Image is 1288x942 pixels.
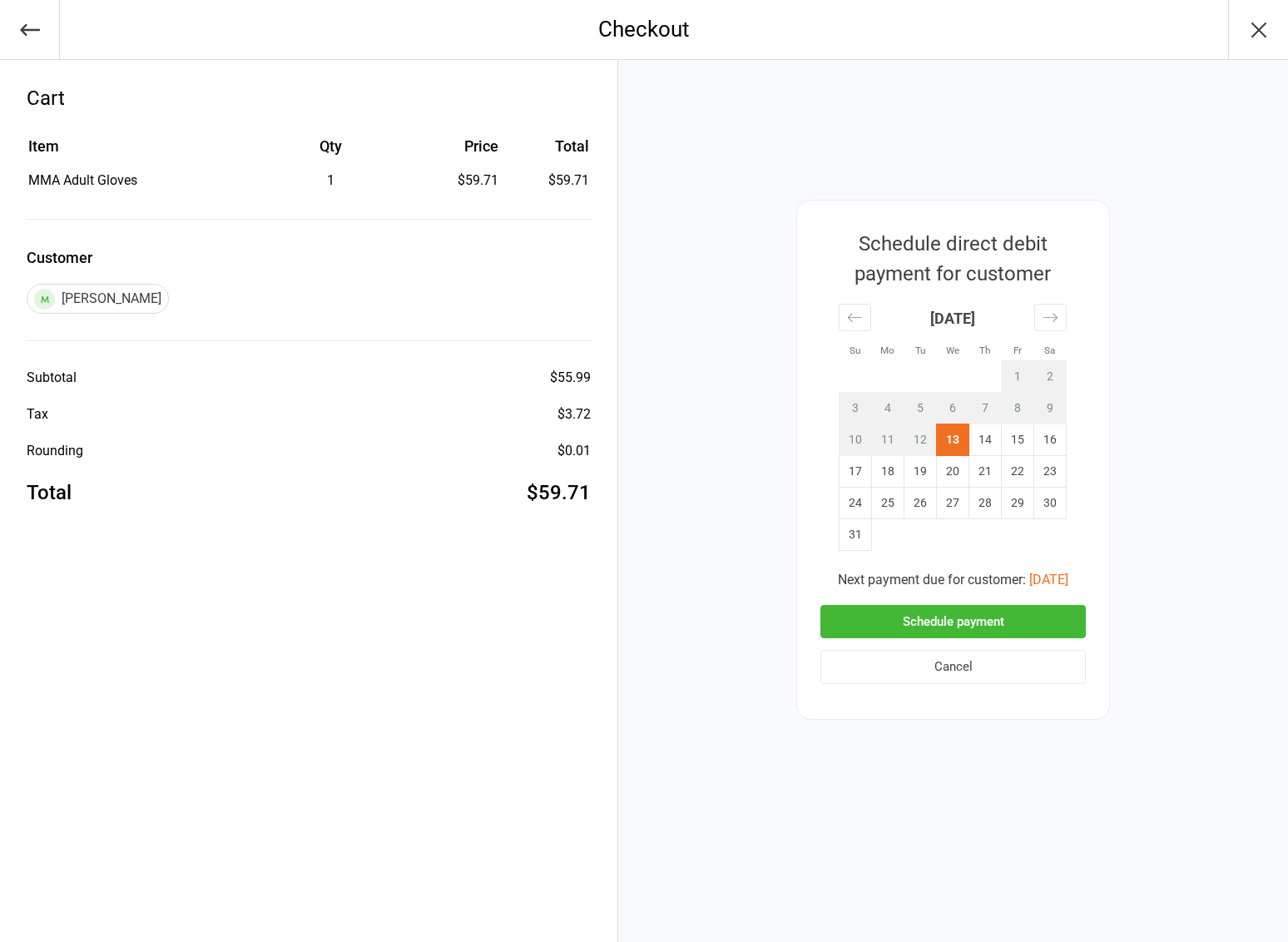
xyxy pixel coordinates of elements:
[27,284,169,314] div: [PERSON_NAME]
[969,455,1002,487] td: Thursday, August 21, 2025
[969,392,1002,424] td: Not available. Thursday, August 7, 2025
[904,392,937,424] td: Not available. Tuesday, August 5, 2025
[820,605,1086,639] button: Schedule payment
[937,392,969,424] td: Not available. Wednesday, August 6, 2025
[1002,392,1034,424] td: Not available. Friday, August 8, 2025
[1044,345,1055,356] small: Sa
[557,404,591,424] div: $3.72
[979,345,990,356] small: Th
[1002,487,1034,518] td: Friday, August 29, 2025
[527,478,591,508] div: $59.71
[840,487,872,518] td: Sunday, August 24, 2025
[409,171,498,191] div: $59.71
[937,455,969,487] td: Wednesday, August 20, 2025
[505,171,589,191] td: $59.71
[505,135,589,169] th: Total
[850,345,860,356] small: Su
[872,392,904,424] td: Not available. Monday, August 4, 2025
[840,392,872,424] td: Not available. Sunday, August 3, 2025
[915,345,925,356] small: Tu
[1029,570,1068,590] button: [DATE]
[27,404,48,424] div: Tax
[1034,360,1067,392] td: Not available. Saturday, August 2, 2025
[969,424,1002,455] td: Thursday, August 14, 2025
[27,441,83,461] div: Rounding
[550,368,591,388] div: $55.99
[1013,345,1022,356] small: Fr
[1034,455,1067,487] td: Saturday, August 23, 2025
[27,478,72,508] div: Total
[409,135,498,157] div: Price
[840,518,872,550] td: Sunday, August 31, 2025
[937,424,969,455] td: Selected. Wednesday, August 13, 2025
[880,345,894,356] small: Mo
[840,455,872,487] td: Sunday, August 17, 2025
[872,487,904,518] td: Monday, August 25, 2025
[872,424,904,455] td: Not available. Monday, August 11, 2025
[557,441,591,461] div: $0.01
[1034,487,1067,518] td: Saturday, August 30, 2025
[27,368,77,388] div: Subtotal
[820,650,1086,684] button: Cancel
[820,229,1085,289] div: Schedule direct debit payment for customer
[1002,455,1034,487] td: Friday, August 22, 2025
[1034,392,1067,424] td: Not available. Saturday, August 9, 2025
[969,487,1002,518] td: Thursday, August 28, 2025
[28,135,252,169] th: Item
[904,455,937,487] td: Tuesday, August 19, 2025
[27,83,591,113] div: Cart
[904,487,937,518] td: Tuesday, August 26, 2025
[937,487,969,518] td: Wednesday, August 27, 2025
[254,171,408,191] div: 1
[904,424,937,455] td: Not available. Tuesday, August 12, 2025
[1034,424,1067,455] td: Saturday, August 16, 2025
[1002,424,1034,455] td: Friday, August 15, 2025
[820,289,1085,570] div: Calendar
[254,135,408,169] th: Qty
[820,570,1086,590] div: Next payment due for customer:
[930,310,975,327] strong: [DATE]
[839,304,871,331] div: Move backward to switch to the previous month.
[1034,304,1067,331] div: Move forward to switch to the next month.
[28,172,137,188] span: MMA Adult Gloves
[1002,360,1034,392] td: Not available. Friday, August 1, 2025
[946,345,959,356] small: We
[872,455,904,487] td: Monday, August 18, 2025
[27,246,591,269] label: Customer
[840,424,872,455] td: Not available. Sunday, August 10, 2025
